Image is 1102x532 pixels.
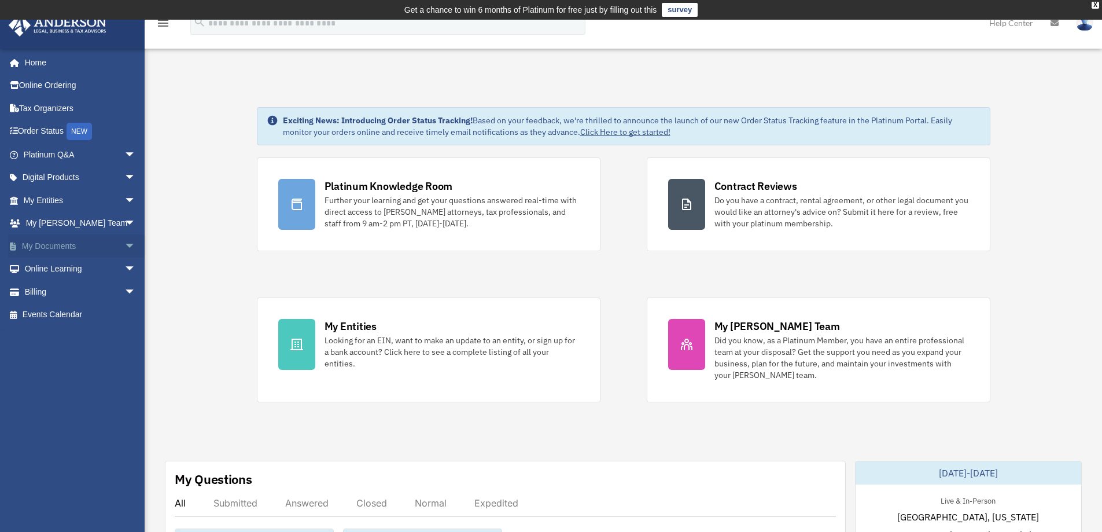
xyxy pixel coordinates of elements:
div: Get a chance to win 6 months of Platinum for free just by filling out this [404,3,657,17]
div: Expedited [474,497,518,509]
div: Based on your feedback, we're thrilled to announce the launch of our new Order Status Tracking fe... [283,115,981,138]
div: Contract Reviews [714,179,797,193]
div: Closed [356,497,387,509]
span: [GEOGRAPHIC_DATA], [US_STATE] [897,510,1039,524]
div: All [175,497,186,509]
strong: Exciting News: Introducing Order Status Tracking! [283,115,473,126]
div: Platinum Knowledge Room [325,179,453,193]
a: Billingarrow_drop_down [8,280,153,303]
img: User Pic [1076,14,1093,31]
span: arrow_drop_down [124,280,148,304]
span: arrow_drop_down [124,258,148,281]
a: Online Ordering [8,74,153,97]
a: My Entitiesarrow_drop_down [8,189,153,212]
a: Digital Productsarrow_drop_down [8,166,153,189]
a: My Documentsarrow_drop_down [8,234,153,258]
a: My [PERSON_NAME] Team Did you know, as a Platinum Member, you have an entire professional team at... [647,298,990,402]
a: Platinum Q&Aarrow_drop_down [8,143,153,166]
div: NEW [67,123,92,140]
a: Tax Organizers [8,97,153,120]
i: menu [156,16,170,30]
span: arrow_drop_down [124,143,148,167]
div: My Questions [175,471,252,488]
div: Normal [415,497,447,509]
div: Submitted [213,497,257,509]
a: Order StatusNEW [8,120,153,144]
a: Click Here to get started! [580,127,670,137]
a: My Entities Looking for an EIN, want to make an update to an entity, or sign up for a bank accoun... [257,298,600,402]
div: Do you have a contract, rental agreement, or other legal document you would like an attorney's ad... [714,195,969,229]
a: Contract Reviews Do you have a contract, rental agreement, or other legal document you would like... [647,157,990,251]
span: arrow_drop_down [124,166,148,190]
div: Answered [285,497,329,509]
a: survey [662,3,698,17]
a: Home [8,51,148,74]
div: [DATE]-[DATE] [856,461,1081,485]
div: close [1092,2,1099,9]
i: search [193,16,206,28]
a: Platinum Knowledge Room Further your learning and get your questions answered real-time with dire... [257,157,600,251]
span: arrow_drop_down [124,212,148,236]
span: arrow_drop_down [124,234,148,258]
div: My Entities [325,319,377,333]
img: Anderson Advisors Platinum Portal [5,14,110,36]
div: Further your learning and get your questions answered real-time with direct access to [PERSON_NAM... [325,195,579,229]
a: Events Calendar [8,303,153,326]
div: Looking for an EIN, want to make an update to an entity, or sign up for a bank account? Click her... [325,335,579,369]
a: My [PERSON_NAME] Teamarrow_drop_down [8,212,153,235]
div: My [PERSON_NAME] Team [714,319,840,333]
a: menu [156,20,170,30]
span: arrow_drop_down [124,189,148,212]
a: Online Learningarrow_drop_down [8,258,153,281]
div: Did you know, as a Platinum Member, you have an entire professional team at your disposal? Get th... [714,335,969,381]
div: Live & In-Person [931,494,1005,506]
